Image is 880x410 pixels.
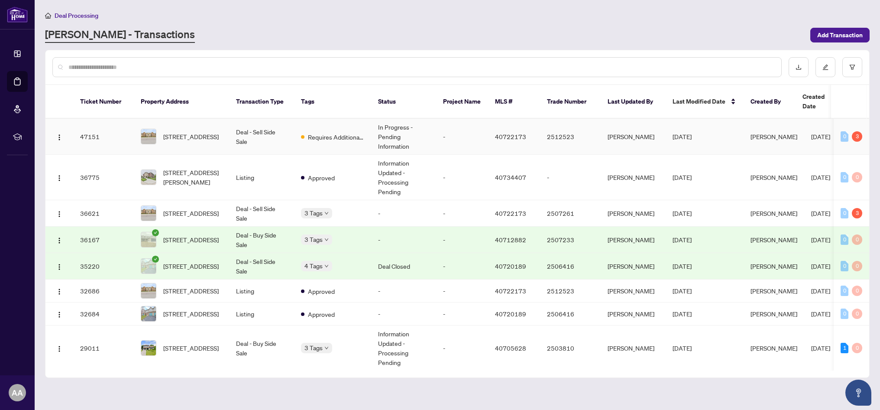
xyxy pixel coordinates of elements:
div: 0 [841,261,848,271]
img: thumbnail-img [141,170,156,185]
span: [DATE] [673,262,692,270]
td: - [371,227,436,253]
td: 2512523 [540,119,601,155]
span: [DATE] [811,262,830,270]
img: Logo [56,345,63,352]
span: [DATE] [811,209,830,217]
span: [PERSON_NAME] [751,344,797,352]
span: Deal Processing [55,12,98,20]
td: 2506416 [540,303,601,325]
span: home [45,13,51,19]
div: 0 [852,309,862,319]
th: Trade Number [540,85,601,119]
button: Logo [52,170,66,184]
img: Logo [56,175,63,182]
span: filter [849,64,855,70]
span: [PERSON_NAME] [751,209,797,217]
span: [PERSON_NAME] [751,236,797,244]
td: [PERSON_NAME] [601,119,666,155]
span: [PERSON_NAME] [751,173,797,181]
img: Logo [56,211,63,218]
span: [STREET_ADDRESS][PERSON_NAME] [163,168,222,187]
td: - [371,303,436,325]
td: Information Updated - Processing Pending [371,155,436,200]
span: Add Transaction [817,28,863,42]
span: [DATE] [811,236,830,244]
img: thumbnail-img [141,232,156,247]
span: edit [822,64,828,70]
span: [DATE] [673,173,692,181]
span: [DATE] [673,236,692,244]
td: 29011 [73,325,134,371]
img: thumbnail-img [141,206,156,221]
button: Logo [52,259,66,273]
span: 4 Tags [304,261,323,271]
td: Listing [229,155,294,200]
td: [PERSON_NAME] [601,280,666,303]
span: Requires Additional Docs [308,132,364,142]
button: Logo [52,206,66,220]
span: [STREET_ADDRESS] [163,235,219,244]
td: Deal - Buy Side Sale [229,227,294,253]
span: [DATE] [673,344,692,352]
td: Deal - Buy Side Sale [229,325,294,371]
img: Logo [56,134,63,141]
img: logo [7,7,28,23]
span: [STREET_ADDRESS] [163,286,219,296]
div: 0 [852,286,862,296]
td: Listing [229,280,294,303]
img: thumbnail-img [141,306,156,321]
span: [DATE] [811,287,830,295]
th: Property Address [134,85,229,119]
img: Logo [56,311,63,318]
img: Logo [56,264,63,270]
span: [DATE] [673,310,692,318]
div: 0 [852,172,862,182]
td: 36621 [73,200,134,227]
td: [PERSON_NAME] [601,303,666,325]
td: Deal - Sell Side Sale [229,119,294,155]
th: Created By [744,85,796,119]
span: [STREET_ADDRESS] [163,261,219,271]
img: thumbnail-img [141,283,156,298]
button: edit [815,57,835,77]
div: 0 [841,286,848,296]
span: [DATE] [811,310,830,318]
span: [PERSON_NAME] [751,133,797,140]
span: 40712882 [495,236,526,244]
th: Project Name [436,85,488,119]
button: Logo [52,130,66,143]
div: 0 [841,131,848,142]
td: - [436,200,488,227]
div: 0 [852,234,862,245]
td: - [371,280,436,303]
div: 3 [852,131,862,142]
td: [PERSON_NAME] [601,200,666,227]
th: Ticket Number [73,85,134,119]
td: 36775 [73,155,134,200]
td: 2506416 [540,253,601,280]
div: 0 [841,208,848,218]
td: - [436,280,488,303]
span: Approved [308,286,335,296]
div: 0 [852,343,862,353]
td: [PERSON_NAME] [601,227,666,253]
span: 3 Tags [304,208,323,218]
span: [STREET_ADDRESS] [163,343,219,353]
span: [DATE] [811,344,830,352]
span: [DATE] [673,287,692,295]
th: Last Updated By [601,85,666,119]
td: [PERSON_NAME] [601,325,666,371]
span: 3 Tags [304,343,323,353]
td: Information Updated - Processing Pending [371,325,436,371]
span: [STREET_ADDRESS] [163,132,219,141]
span: 40722173 [495,287,526,295]
button: Logo [52,284,66,298]
div: 0 [841,309,848,319]
td: - [436,325,488,371]
span: Created Date [802,92,839,111]
th: Created Date [796,85,856,119]
td: Listing [229,303,294,325]
span: 40734407 [495,173,526,181]
td: - [436,119,488,155]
